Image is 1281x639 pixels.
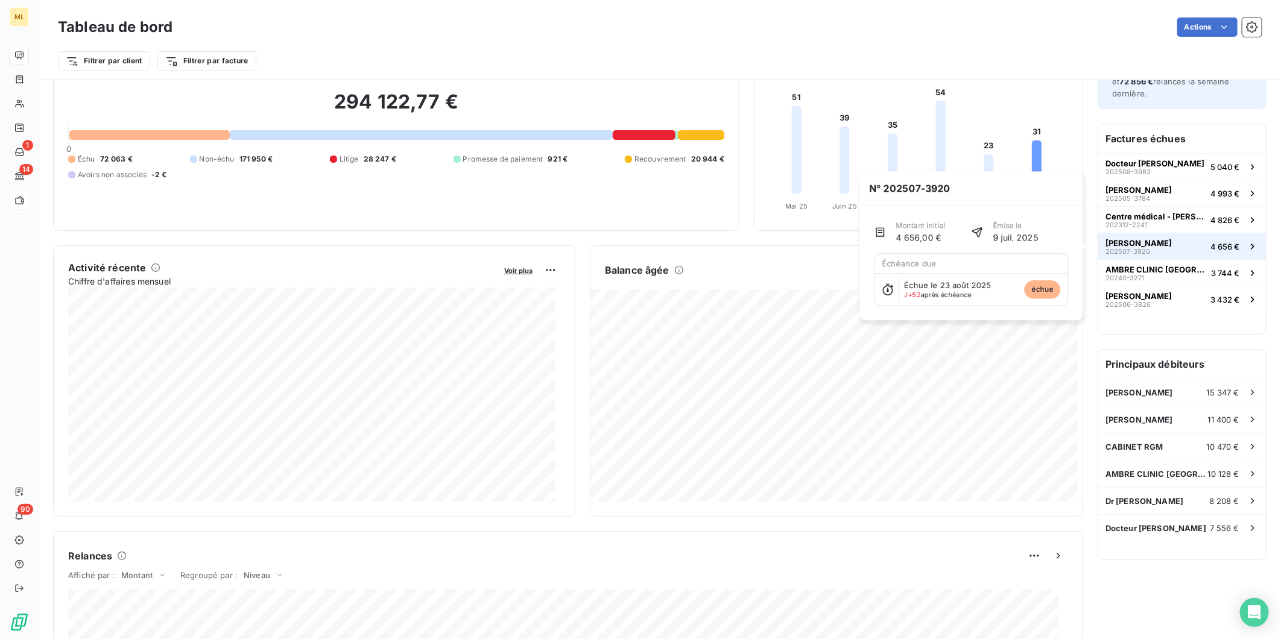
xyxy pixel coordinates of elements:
[58,16,172,38] h3: Tableau de bord
[1098,233,1266,259] button: [PERSON_NAME]202507-39204 656 €
[17,504,33,515] span: 90
[896,231,946,244] span: 4 656,00 €
[993,220,1039,231] span: Émise le
[1105,195,1150,202] span: 202505-3784
[151,169,167,180] span: -2 €
[200,154,235,165] span: Non-échu
[78,169,147,180] span: Avoirs non associés
[501,265,536,275] button: Voir plus
[1098,180,1266,206] button: [PERSON_NAME]202505-37844 993 €
[1208,415,1239,424] span: 11 400 €
[10,7,29,27] div: ML
[785,202,808,210] tspan: Mai 25
[1210,242,1239,251] span: 4 656 €
[634,154,686,165] span: Recouvrement
[1119,77,1153,86] span: 72 856 €
[605,263,669,277] h6: Balance âgée
[1105,248,1150,255] span: 202507-3920
[1105,159,1204,168] span: Docteur [PERSON_NAME]
[1112,65,1241,98] span: relances ou actions effectuées et relancés la semaine dernière.
[68,260,146,275] h6: Activité récente
[832,202,857,210] tspan: Juin 25
[1105,301,1151,308] span: 202506-3826
[1210,295,1239,304] span: 3 432 €
[1105,291,1172,301] span: [PERSON_NAME]
[68,275,496,288] span: Chiffre d'affaires mensuel
[905,291,972,298] span: après échéance
[364,154,396,165] span: 28 247 €
[882,259,937,268] span: Échéance due
[1207,442,1239,452] span: 10 470 €
[1105,212,1206,221] span: Centre médical - [PERSON_NAME]
[19,164,33,175] span: 14
[1210,189,1239,198] span: 4 993 €
[1105,265,1206,274] span: AMBRE CLINIC [GEOGRAPHIC_DATA]
[504,266,533,275] span: Voir plus
[239,154,273,165] span: 171 950 €
[1209,496,1239,506] span: 8 208 €
[896,220,946,231] span: Montant initial
[68,570,115,580] span: Affiché par :
[1177,17,1238,37] button: Actions
[1105,523,1206,533] span: Docteur [PERSON_NAME]
[1105,274,1144,282] span: 20240-3271
[157,51,256,71] button: Filtrer par facture
[180,570,238,580] span: Regroupé par :
[1240,598,1269,627] div: Open Intercom Messenger
[1098,124,1266,153] h6: Factures échues
[1105,415,1173,424] span: [PERSON_NAME]
[1211,268,1239,278] span: 3 744 €
[993,231,1039,244] span: 9 juil. 2025
[860,171,960,205] span: N° 202507-3920
[58,51,150,71] button: Filtrer par client
[1207,388,1239,397] span: 15 347 €
[1098,350,1266,379] h6: Principaux débiteurs
[68,549,112,563] h6: Relances
[78,154,95,165] span: Échu
[463,154,543,165] span: Promesse de paiement
[1025,280,1061,298] span: échue
[1210,523,1239,533] span: 7 556 €
[1210,162,1239,172] span: 5 040 €
[905,280,992,290] span: Échue le 23 août 2025
[905,291,922,299] span: J+52
[1105,388,1173,397] span: [PERSON_NAME]
[1210,215,1239,225] span: 4 826 €
[1105,168,1151,175] span: 202508-3982
[22,140,33,151] span: 1
[66,144,71,154] span: 0
[244,570,270,580] span: Niveau
[548,154,568,165] span: 921 €
[1098,206,1266,233] button: Centre médical - [PERSON_NAME]202312-22414 826 €
[1098,259,1266,286] button: AMBRE CLINIC [GEOGRAPHIC_DATA]20240-32713 744 €
[1105,469,1208,479] span: AMBRE CLINIC [GEOGRAPHIC_DATA]
[1098,153,1266,180] button: Docteur [PERSON_NAME]202508-39825 040 €
[68,90,724,126] h2: 294 122,77 €
[1208,469,1239,479] span: 10 128 €
[1105,238,1172,248] span: [PERSON_NAME]
[340,154,359,165] span: Litige
[1105,496,1183,506] span: Dr [PERSON_NAME]
[691,154,724,165] span: 20 944 €
[1105,185,1172,195] span: [PERSON_NAME]
[100,154,133,165] span: 72 063 €
[10,612,29,632] img: Logo LeanPay
[1098,286,1266,312] button: [PERSON_NAME]202506-38263 432 €
[121,570,153,580] span: Montant
[1105,221,1147,228] span: 202312-2241
[1105,442,1163,452] span: CABINET RGM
